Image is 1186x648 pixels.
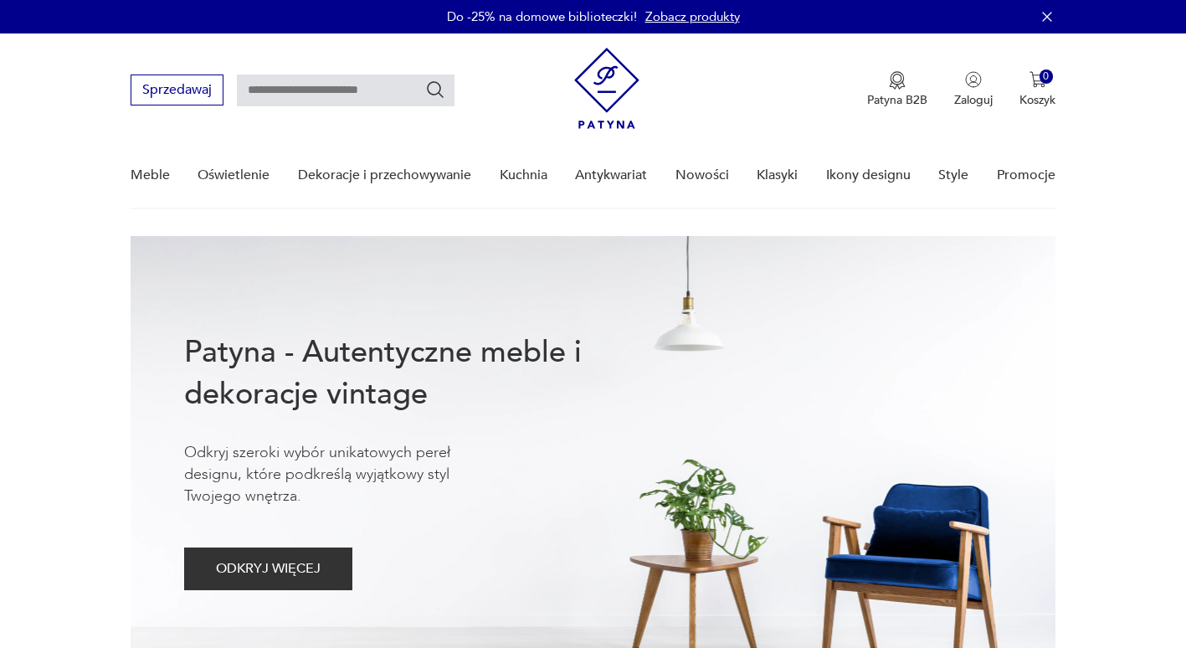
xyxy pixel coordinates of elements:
[574,48,639,129] img: Patyna - sklep z meblami i dekoracjami vintage
[298,143,471,208] a: Dekoracje i przechowywanie
[131,75,223,105] button: Sprzedawaj
[184,548,352,590] button: ODKRYJ WIĘCEJ
[889,71,906,90] img: Ikona medalu
[645,8,740,25] a: Zobacz produkty
[867,71,927,108] button: Patyna B2B
[867,71,927,108] a: Ikona medaluPatyna B2B
[184,332,636,415] h1: Patyna - Autentyczne meble i dekoracje vintage
[184,442,502,507] p: Odkryj szeroki wybór unikatowych pereł designu, które podkreślą wyjątkowy styl Twojego wnętrza.
[447,8,637,25] p: Do -25% na domowe biblioteczki!
[954,92,993,108] p: Zaloguj
[184,564,352,576] a: ODKRYJ WIĘCEJ
[1040,69,1054,84] div: 0
[1019,71,1055,108] button: 0Koszyk
[575,143,647,208] a: Antykwariat
[198,143,270,208] a: Oświetlenie
[997,143,1055,208] a: Promocje
[938,143,968,208] a: Style
[954,71,993,108] button: Zaloguj
[965,71,982,88] img: Ikonka użytkownika
[867,92,927,108] p: Patyna B2B
[1029,71,1046,88] img: Ikona koszyka
[131,143,170,208] a: Meble
[757,143,798,208] a: Klasyki
[500,143,547,208] a: Kuchnia
[1019,92,1055,108] p: Koszyk
[826,143,911,208] a: Ikony designu
[131,85,223,97] a: Sprzedawaj
[425,80,445,100] button: Szukaj
[675,143,729,208] a: Nowości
